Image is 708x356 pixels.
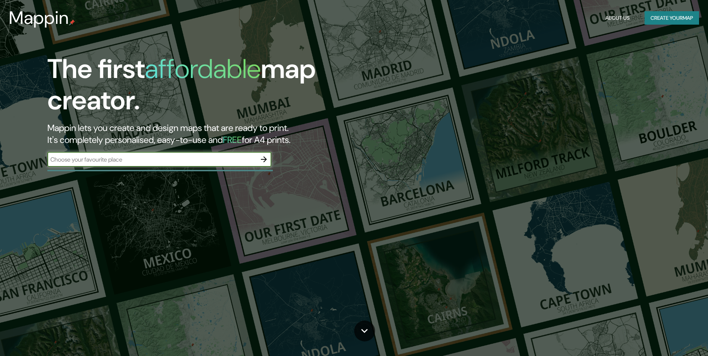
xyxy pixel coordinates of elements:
h1: affordable [145,51,261,86]
img: mappin-pin [69,19,75,25]
input: Choose your favourite place [47,155,256,164]
h2: Mappin lets you create and design maps that are ready to print. It's completely personalised, eas... [47,122,402,146]
button: About Us [602,11,633,25]
h1: The first map creator. [47,53,402,122]
button: Create yourmap [645,11,699,25]
h3: Mappin [9,7,69,28]
h5: FREE [223,134,242,146]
